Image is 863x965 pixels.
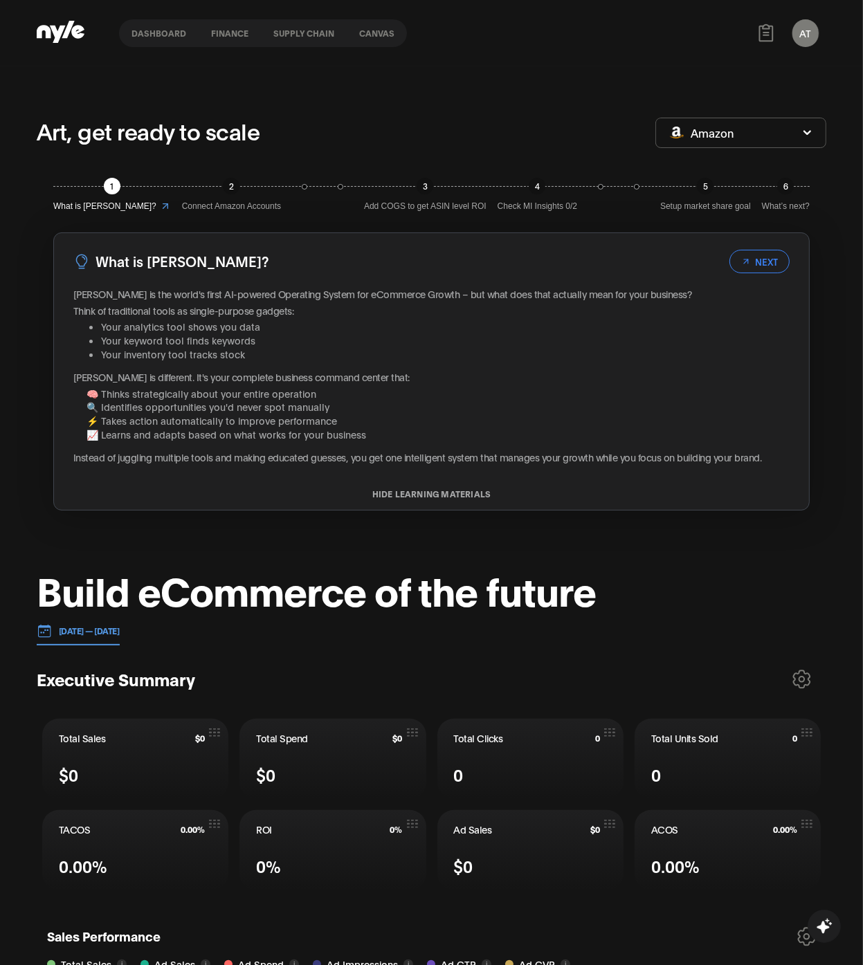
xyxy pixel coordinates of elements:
span: 0 [454,762,464,787]
p: [DATE] — [DATE] [52,625,120,637]
p: Art, get ready to scale [37,114,260,147]
button: ACOS0.00%0.00% [635,810,821,890]
li: Your inventory tool tracks stock [101,347,790,361]
button: TACOS0.00%0.00% [42,810,228,890]
span: 0 [792,733,797,743]
span: 0.00% [181,825,205,834]
span: $0 [393,733,403,743]
span: $0 [454,854,473,878]
li: 🧠 Thinks strategically about your entire operation [87,387,790,401]
button: HIDE LEARNING MATERIALS [54,489,809,499]
img: LightBulb [73,253,90,270]
span: TACOS [59,822,91,836]
h1: Build eCommerce of the future [37,569,596,610]
span: $0 [590,825,600,834]
span: $0 [195,733,205,743]
button: AT [792,19,819,47]
span: Total Units Sold [651,731,718,745]
button: Canvas [347,28,407,38]
li: Your keyword tool finds keywords [101,333,790,347]
button: Supply chain [261,28,347,38]
img: Amazon [670,127,684,138]
button: Dashboard [119,28,199,38]
span: 0.00% [651,854,700,878]
button: Ad Sales$0$0 [437,810,624,890]
span: $0 [59,762,78,787]
button: NEXT [729,250,790,273]
p: [PERSON_NAME] is different. It's your complete business command center that: [73,370,790,384]
span: 0.00% [59,854,107,878]
div: 5 [697,178,714,194]
button: ROI0%0% [239,810,426,890]
button: finance [199,28,261,38]
div: 3 [417,178,433,194]
p: Think of traditional tools as single-purpose gadgets: [73,304,790,318]
li: Your analytics tool shows you data [101,320,790,333]
span: 0 [595,733,600,743]
div: 1 [104,178,120,194]
li: ⚡ Takes action automatically to improve performance [87,414,790,428]
button: Total Clicks00 [437,719,624,799]
button: Total Units Sold00 [635,719,821,799]
p: [PERSON_NAME] is the world's first AI-powered Operating System for eCommerce Growth – but what do... [73,287,790,301]
span: ACOS [651,822,678,836]
span: $0 [256,762,275,787]
div: 6 [777,178,794,194]
button: Total Sales$0$0 [42,719,228,799]
div: 4 [529,178,545,194]
span: What is [PERSON_NAME]? [53,200,156,213]
span: 0% [390,825,403,834]
button: Amazon [655,118,826,148]
span: Total Spend [256,731,308,745]
span: ROI [256,822,272,836]
span: Total Clicks [454,731,503,745]
span: 0 [651,762,661,787]
span: Add COGS to get ASIN level ROI [364,200,487,213]
span: Connect Amazon Accounts [182,200,281,213]
span: Total Sales [59,731,106,745]
button: [DATE] — [DATE] [37,617,120,645]
h3: Executive Summary [37,668,195,690]
h3: What is [PERSON_NAME]? [96,250,269,272]
li: 📈 Learns and adapts based on what works for your business [87,428,790,441]
div: 2 [223,178,239,194]
p: Instead of juggling multiple tools and making educated guesses, you get one intelligent system th... [73,450,790,464]
span: 0% [256,854,281,878]
span: Check MI Insights 0/2 [498,200,577,213]
button: Total Spend$0$0 [239,719,426,799]
li: 🔍 Identifies opportunities you'd never spot manually [87,400,790,414]
span: What’s next? [762,200,810,213]
span: 0.00% [773,825,797,834]
h1: Sales Performance [47,927,161,950]
span: Ad Sales [454,822,492,836]
img: 01.01.24 — 07.01.24 [37,623,52,638]
span: Amazon [691,125,734,140]
span: Setup market share goal [660,200,751,213]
